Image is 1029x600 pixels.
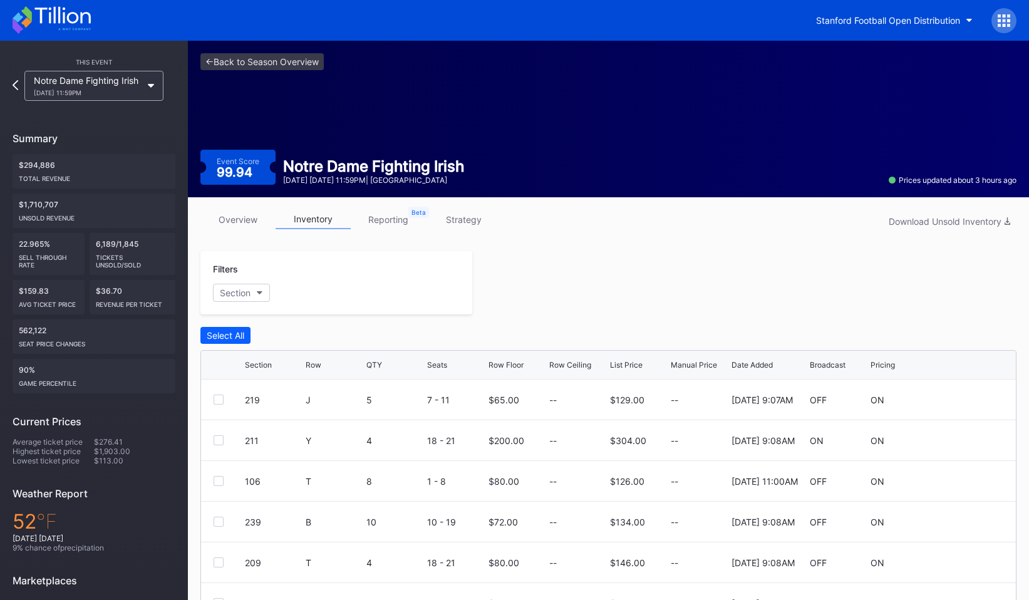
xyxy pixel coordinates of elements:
[489,476,519,487] div: $80.00
[816,15,960,26] div: Stanford Football Open Distribution
[871,395,884,405] div: ON
[13,534,175,543] div: [DATE] [DATE]
[36,509,57,534] span: ℉
[366,557,424,568] div: 4
[871,360,895,370] div: Pricing
[489,395,519,405] div: $65.00
[34,89,142,96] div: [DATE] 11:59PM
[610,360,643,370] div: List Price
[810,476,827,487] div: OFF
[549,476,557,487] div: --
[245,557,302,568] div: 209
[549,557,557,568] div: --
[96,296,169,308] div: Revenue per ticket
[19,335,169,348] div: seat price changes
[13,58,175,66] div: This Event
[426,210,501,229] a: strategy
[13,437,94,447] div: Average ticket price
[13,509,175,534] div: 52
[671,476,728,487] div: --
[94,437,175,447] div: $276.41
[13,194,175,228] div: $1,710,707
[34,75,142,96] div: Notre Dame Fighting Irish
[306,360,321,370] div: Row
[200,327,251,344] button: Select All
[610,557,645,568] div: $146.00
[366,395,424,405] div: 5
[882,213,1016,230] button: Download Unsold Inventory
[489,360,524,370] div: Row Floor
[13,574,175,587] div: Marketplaces
[245,360,272,370] div: Section
[366,435,424,446] div: 4
[19,209,169,222] div: Unsold Revenue
[810,557,827,568] div: OFF
[245,435,302,446] div: 211
[19,296,78,308] div: Avg ticket price
[427,476,485,487] div: 1 - 8
[671,435,728,446] div: --
[610,476,644,487] div: $126.00
[13,154,175,189] div: $294,886
[489,517,518,527] div: $72.00
[306,395,363,405] div: J
[671,517,728,527] div: --
[213,284,270,302] button: Section
[213,264,460,274] div: Filters
[366,517,424,527] div: 10
[13,280,85,314] div: $159.83
[351,210,426,229] a: reporting
[13,456,94,465] div: Lowest ticket price
[366,360,382,370] div: QTY
[200,53,324,70] a: <-Back to Season Overview
[671,557,728,568] div: --
[427,360,447,370] div: Seats
[19,375,169,387] div: Game percentile
[13,233,85,275] div: 22.965%
[306,517,363,527] div: B
[283,157,464,175] div: Notre Dame Fighting Irish
[283,175,464,185] div: [DATE] [DATE] 11:59PM | [GEOGRAPHIC_DATA]
[671,395,728,405] div: --
[276,210,351,229] a: inventory
[207,330,244,341] div: Select All
[200,210,276,229] a: overview
[96,249,169,269] div: Tickets Unsold/Sold
[610,395,644,405] div: $129.00
[871,435,884,446] div: ON
[13,543,175,552] div: 9 % chance of precipitation
[610,517,645,527] div: $134.00
[610,435,646,446] div: $304.00
[306,557,363,568] div: T
[217,157,259,166] div: Event Score
[489,557,519,568] div: $80.00
[13,487,175,500] div: Weather Report
[807,9,982,32] button: Stanford Football Open Distribution
[90,280,175,314] div: $36.70
[13,447,94,456] div: Highest ticket price
[90,233,175,275] div: 6,189/1,845
[306,476,363,487] div: T
[217,166,256,178] div: 99.94
[671,360,717,370] div: Manual Price
[489,435,524,446] div: $200.00
[732,557,795,568] div: [DATE] 9:08AM
[732,395,793,405] div: [DATE] 9:07AM
[427,395,485,405] div: 7 - 11
[427,557,485,568] div: 18 - 21
[549,360,591,370] div: Row Ceiling
[220,287,251,298] div: Section
[889,216,1010,227] div: Download Unsold Inventory
[427,517,485,527] div: 10 - 19
[245,395,302,405] div: 219
[732,517,795,527] div: [DATE] 9:08AM
[810,395,827,405] div: OFF
[245,476,302,487] div: 106
[19,249,78,269] div: Sell Through Rate
[871,476,884,487] div: ON
[13,359,175,393] div: 90%
[549,517,557,527] div: --
[732,476,798,487] div: [DATE] 11:00AM
[13,415,175,428] div: Current Prices
[732,435,795,446] div: [DATE] 9:08AM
